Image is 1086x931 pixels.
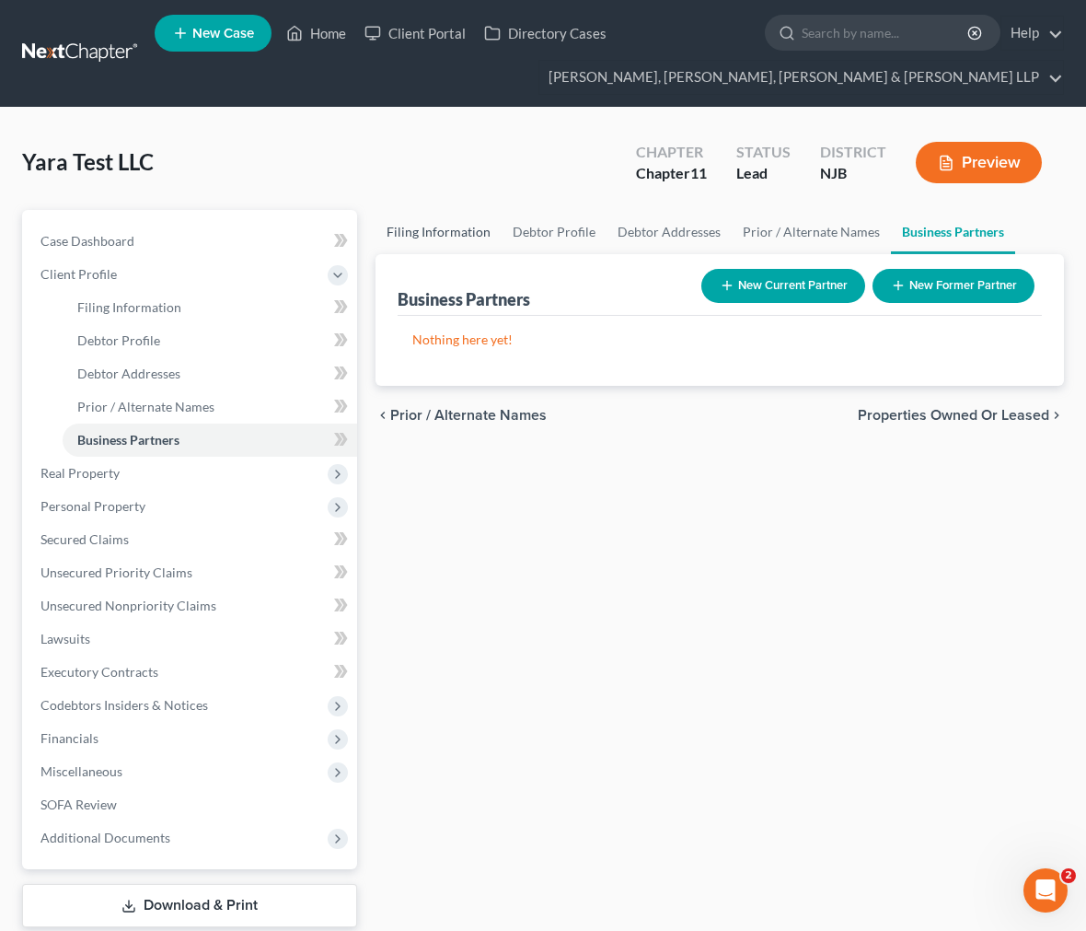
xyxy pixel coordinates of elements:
div: Chapter [636,163,707,184]
span: Prior / Alternate Names [390,408,547,423]
span: Lawsuits [40,631,90,646]
button: Preview [916,142,1042,183]
span: Case Dashboard [40,233,134,249]
div: Chapter [636,142,707,163]
span: Yara Test LLC [22,148,154,175]
a: Unsecured Nonpriority Claims [26,589,357,623]
a: Case Dashboard [26,225,357,258]
a: Filing Information [63,291,357,324]
span: Executory Contracts [40,664,158,680]
button: New Current Partner [701,269,865,303]
p: Nothing here yet! [412,331,1027,349]
a: Debtor Addresses [63,357,357,390]
a: Help [1001,17,1063,50]
iframe: Intercom live chat [1023,868,1068,913]
span: New Case [192,27,254,41]
span: Unsecured Nonpriority Claims [40,598,216,613]
button: New Former Partner [872,269,1034,303]
a: SOFA Review [26,788,357,821]
a: Lawsuits [26,623,357,656]
span: Properties Owned or Leased [858,408,1049,423]
span: Real Property [40,465,120,481]
a: Debtor Profile [502,210,607,254]
a: Executory Contracts [26,656,357,689]
span: Financials [40,730,98,746]
span: Debtor Profile [77,332,160,348]
a: Debtor Addresses [607,210,732,254]
div: Business Partners [398,288,530,310]
div: Status [736,142,791,163]
a: Debtor Profile [63,324,357,357]
span: Prior / Alternate Names [77,399,214,414]
a: Business Partners [891,210,1015,254]
span: Personal Property [40,498,145,514]
span: Codebtors Insiders & Notices [40,697,208,713]
a: Filing Information [375,210,502,254]
span: Filing Information [77,299,181,315]
a: Download & Print [22,884,357,927]
a: [PERSON_NAME], [PERSON_NAME], [PERSON_NAME] & [PERSON_NAME] LLP [539,61,1063,94]
span: Miscellaneous [40,763,122,779]
span: Business Partners [77,432,179,448]
button: Properties Owned or Leased chevron_right [858,408,1064,423]
a: Unsecured Priority Claims [26,556,357,589]
a: Secured Claims [26,523,357,556]
a: Prior / Alternate Names [63,390,357,424]
i: chevron_left [375,408,390,423]
span: Debtor Addresses [77,366,180,381]
span: Additional Documents [40,830,170,845]
button: chevron_left Prior / Alternate Names [375,408,547,423]
a: Home [277,17,355,50]
span: Secured Claims [40,531,129,547]
i: chevron_right [1049,408,1064,423]
div: Lead [736,163,791,184]
div: NJB [820,163,886,184]
input: Search by name... [802,16,970,50]
span: 2 [1061,868,1076,883]
a: Client Portal [355,17,475,50]
a: Directory Cases [475,17,616,50]
div: District [820,142,886,163]
a: Prior / Alternate Names [732,210,891,254]
span: 11 [690,164,707,181]
a: Business Partners [63,424,357,457]
span: Client Profile [40,266,117,282]
span: SOFA Review [40,797,117,812]
span: Unsecured Priority Claims [40,564,192,580]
